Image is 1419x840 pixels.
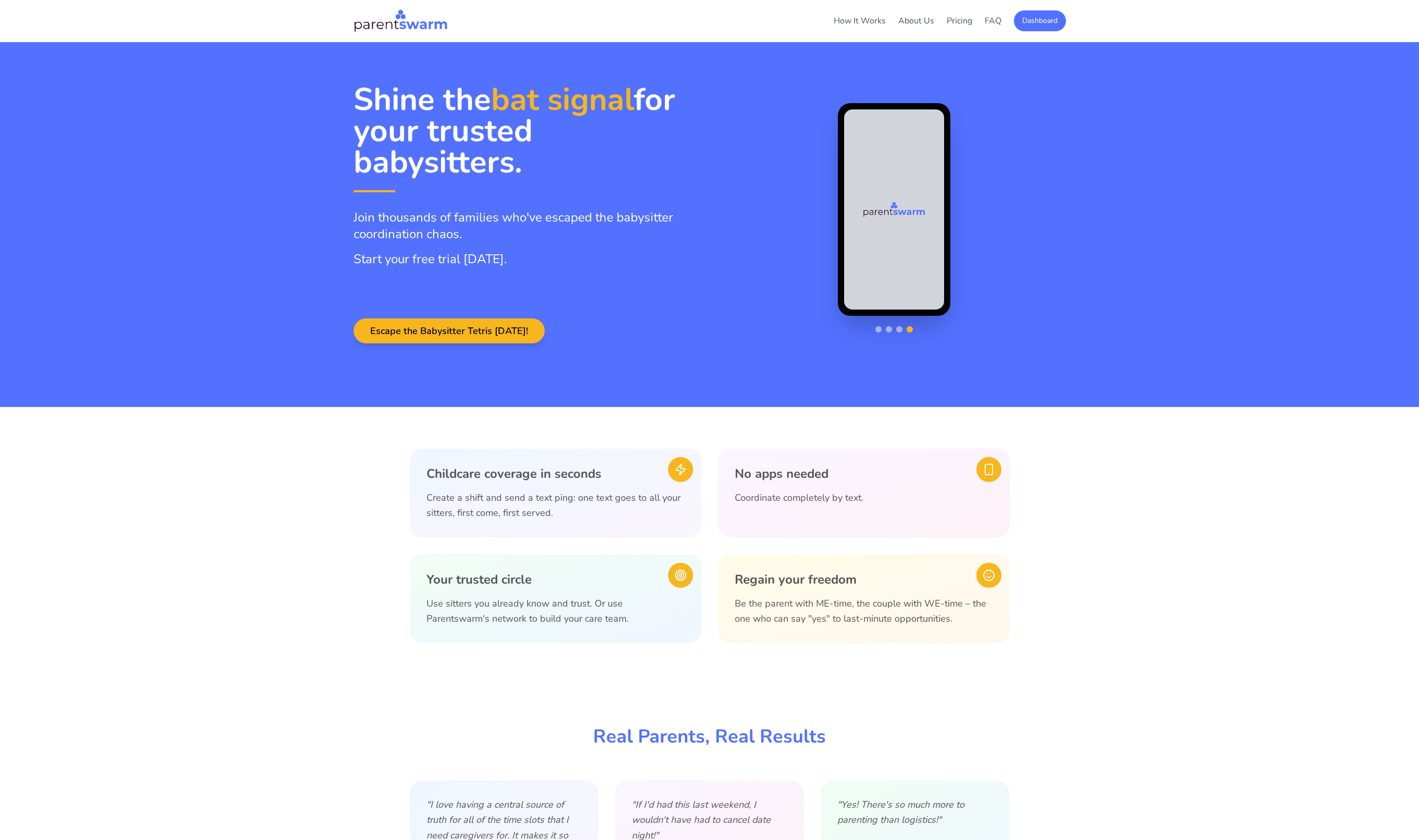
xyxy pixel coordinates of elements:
[735,571,993,588] h3: Regain your freedom
[947,15,972,27] a: Pricing
[735,596,993,627] p: Be the parent with ME-time, the couple with WE-time – the one who can say "yes" to last-minute op...
[985,15,1001,27] a: FAQ
[426,465,685,482] h3: Childcare coverage in seconds
[834,15,886,27] a: How It Works
[426,596,685,627] p: Use sitters you already know and trust. Or use Parentswarm's network to build your care team.
[1014,15,1066,26] a: Dashboard
[354,318,545,343] button: Escape the Babysitter Tetris [DATE]!
[354,8,448,33] img: Parentswarm Logo
[837,797,993,828] p: "Yes! There's so much more to parenting than logistics!"
[735,490,993,505] p: Coordinate completely by text.
[863,201,925,218] img: Parentswarm Logo
[354,326,545,337] a: Escape the Babysitter Tetris [DATE]!
[1014,10,1066,31] button: Dashboard
[426,490,685,521] p: Create a shift and send a text ping: one text goes to all your sitters, first come, first served.
[898,15,934,27] a: About Us
[735,465,993,482] h3: No apps needed
[354,726,1066,747] h2: Real Parents, Real Results
[426,571,685,588] h3: Your trusted circle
